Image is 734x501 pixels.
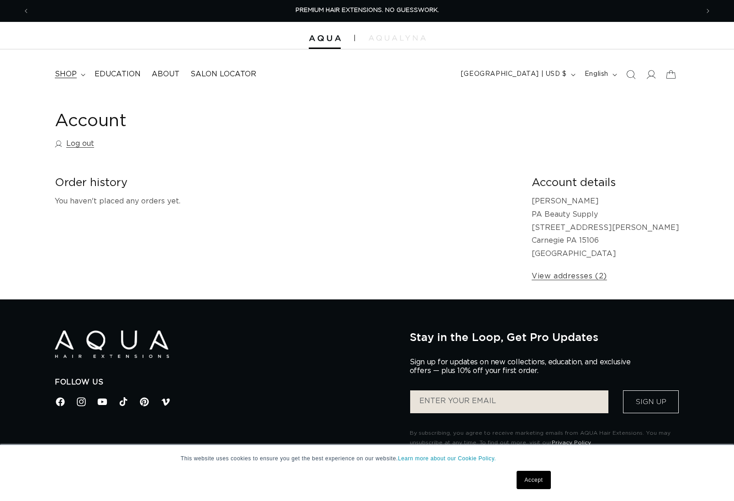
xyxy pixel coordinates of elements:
[55,110,679,133] h1: Account
[190,69,256,79] span: Salon Locator
[532,176,679,190] h2: Account details
[517,471,550,489] a: Accept
[49,64,89,85] summary: shop
[621,64,641,85] summary: Search
[185,64,262,85] a: Salon Locator
[95,69,141,79] span: Education
[623,390,679,413] button: Sign Up
[296,7,439,13] span: PREMIUM HAIR EXTENSIONS. NO GUESSWORK.
[455,66,579,83] button: [GEOGRAPHIC_DATA] | USD $
[579,66,621,83] button: English
[181,454,554,463] p: This website uses cookies to ensure you get the best experience on our website.
[585,69,608,79] span: English
[532,270,607,283] a: View addresses (2)
[369,35,426,41] img: aqualyna.com
[55,195,517,208] p: You haven't placed any orders yet.
[461,69,567,79] span: [GEOGRAPHIC_DATA] | USD $
[16,2,36,20] button: Previous announcement
[532,195,679,261] p: [PERSON_NAME] PA Beauty Supply [STREET_ADDRESS][PERSON_NAME] Carnegie PA 15106 [GEOGRAPHIC_DATA]
[89,64,146,85] a: Education
[55,330,169,358] img: Aqua Hair Extensions
[309,35,341,42] img: Aqua Hair Extensions
[698,2,718,20] button: Next announcement
[410,428,679,448] p: By subscribing, you agree to receive marketing emails from AQUA Hair Extensions. You may unsubscr...
[55,137,94,150] a: Log out
[55,378,396,387] h2: Follow Us
[410,390,608,413] input: ENTER YOUR EMAIL
[146,64,185,85] a: About
[55,69,77,79] span: shop
[410,358,638,375] p: Sign up for updates on new collections, education, and exclusive offers — plus 10% off your first...
[152,69,180,79] span: About
[410,330,679,343] h2: Stay in the Loop, Get Pro Updates
[55,176,517,190] h2: Order history
[398,455,496,462] a: Learn more about our Cookie Policy.
[552,440,591,445] a: Privacy Policy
